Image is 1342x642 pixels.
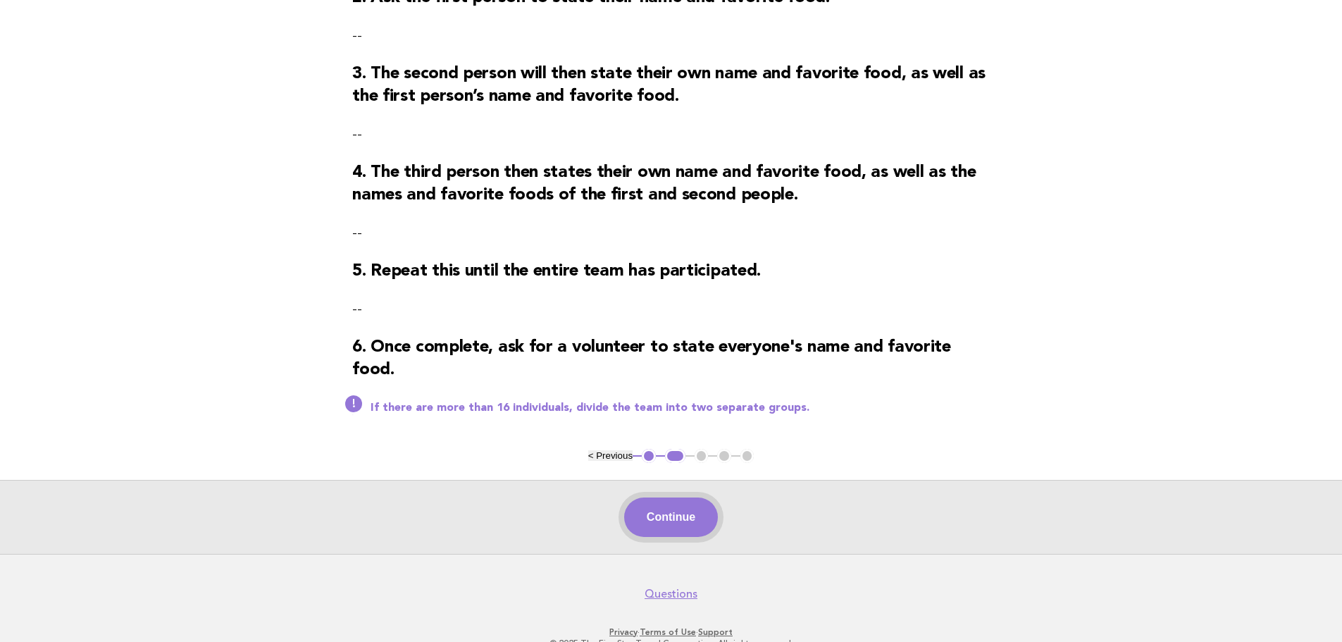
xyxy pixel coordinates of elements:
[665,449,685,463] button: 2
[352,164,976,204] strong: 4. The third person then states their own name and favorite food, as well as the names and favori...
[624,498,718,537] button: Continue
[352,263,761,280] strong: 5. Repeat this until the entire team has participated.
[588,450,633,461] button: < Previous
[352,66,986,105] strong: 3. The second person will then state their own name and favorite food, as well as the first perso...
[240,626,1102,638] p: · ·
[640,627,696,637] a: Terms of Use
[371,401,990,415] p: If there are more than 16 individuals, divide the team into two separate groups.
[698,627,733,637] a: Support
[642,449,656,463] button: 1
[352,223,990,243] p: --
[609,627,638,637] a: Privacy
[352,26,990,46] p: --
[352,339,951,378] strong: 6. Once complete, ask for a volunteer to state everyone's name and favorite food.
[352,300,990,319] p: --
[645,587,697,601] a: Questions
[352,125,990,144] p: --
